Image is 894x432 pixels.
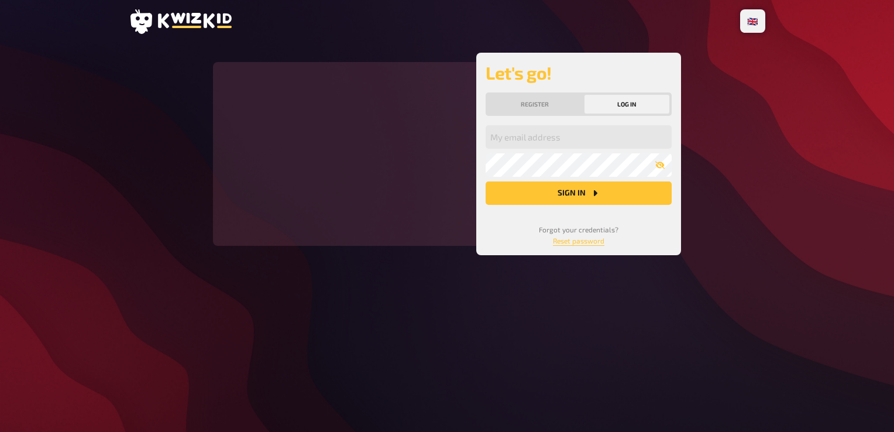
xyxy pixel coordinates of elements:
button: Sign in [486,181,672,205]
li: 🇬🇧 [742,12,763,30]
input: My email address [486,125,672,149]
button: Register [488,95,582,114]
a: Reset password [553,236,604,245]
h2: Let's go! [486,62,672,83]
small: Forgot your credentials? [539,225,618,245]
button: Log in [584,95,670,114]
